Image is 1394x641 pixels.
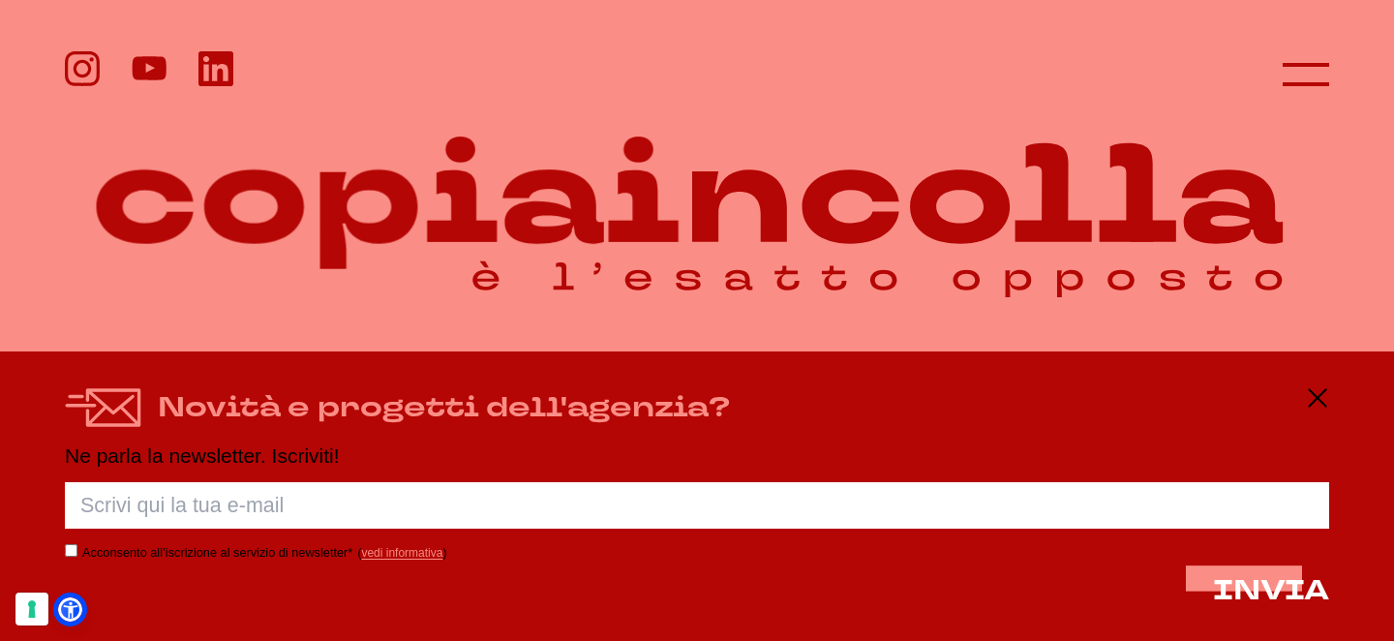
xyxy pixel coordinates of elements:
[1213,575,1329,606] button: INVIA
[82,545,352,560] label: Acconsento all’iscrizione al servizio di newsletter*
[65,444,1329,467] p: Ne parla la newsletter. Iscriviti!
[1213,571,1329,609] span: INVIA
[58,597,82,622] a: Open Accessibility Menu
[65,482,1329,529] input: Scrivi qui la tua e-mail
[158,386,730,429] h4: Novità e progetti dell'agenzia?
[357,546,446,560] span: ( )
[361,546,442,560] a: vedi informativa
[15,593,48,626] button: Le tue preferenze relative al consenso per le tecnologie di tracciamento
